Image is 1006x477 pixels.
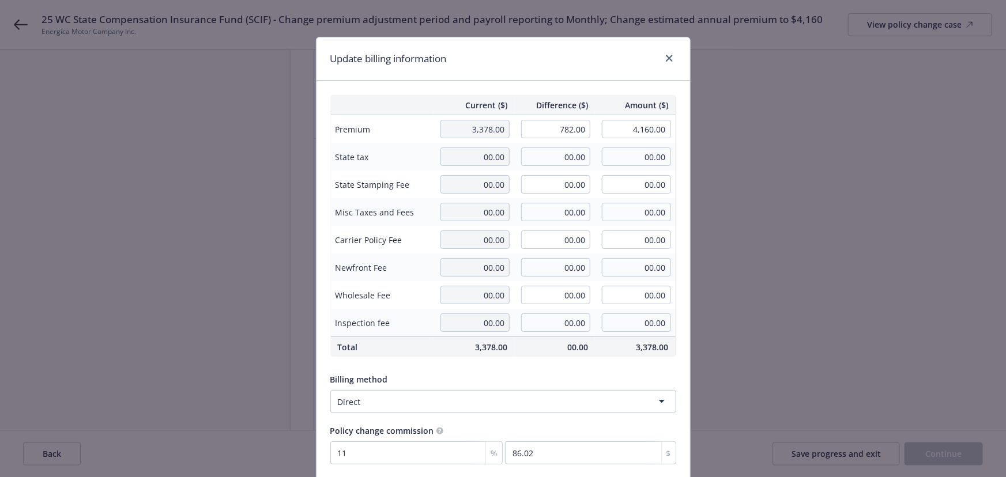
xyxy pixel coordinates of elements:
span: Amount ($) [602,99,669,111]
span: 3,378.00 [440,341,507,353]
a: close [662,51,676,65]
span: 00.00 [521,341,588,353]
span: Premium [336,123,429,135]
span: 3,378.00 [602,341,669,353]
h1: Update billing information [330,51,447,66]
span: State tax [336,151,429,163]
span: Carrier Policy Fee [336,234,429,246]
span: Difference ($) [521,99,588,111]
span: Total [338,341,427,353]
span: % [491,447,498,459]
span: Wholesale Fee [336,289,429,301]
span: Misc Taxes and Fees [336,206,429,218]
span: Newfront Fee [336,262,429,274]
span: Billing method [330,374,388,385]
span: $ [666,447,671,459]
span: State Stamping Fee [336,179,429,191]
span: Policy change commission [330,425,434,436]
span: Inspection fee [336,317,429,329]
span: Current ($) [440,99,507,111]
